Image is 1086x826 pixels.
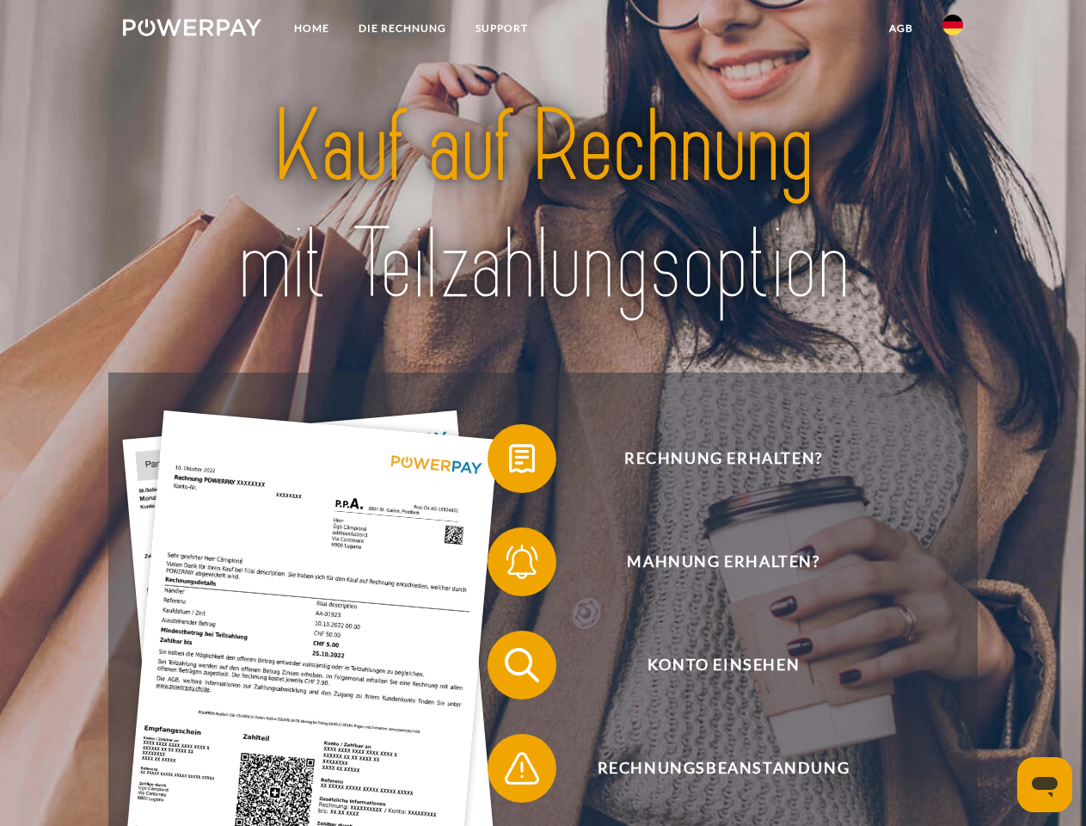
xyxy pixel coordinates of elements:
iframe: Schaltfläche zum Öffnen des Messaging-Fensters [1017,757,1072,812]
a: DIE RECHNUNG [344,13,461,44]
img: title-powerpay_de.svg [164,83,922,330]
span: Konto einsehen [512,631,934,700]
img: qb_warning.svg [500,747,543,790]
span: Rechnungsbeanstandung [512,734,934,803]
a: SUPPORT [461,13,543,44]
button: Rechnung erhalten? [488,424,935,493]
span: Rechnung erhalten? [512,424,934,493]
span: Mahnung erhalten? [512,527,934,596]
img: qb_bill.svg [500,437,543,480]
img: logo-powerpay-white.svg [123,19,261,36]
button: Rechnungsbeanstandung [488,734,935,803]
img: de [942,15,963,35]
button: Mahnung erhalten? [488,527,935,596]
img: qb_search.svg [500,644,543,687]
a: agb [874,13,928,44]
button: Konto einsehen [488,631,935,700]
a: Home [279,13,344,44]
img: qb_bell.svg [500,540,543,583]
